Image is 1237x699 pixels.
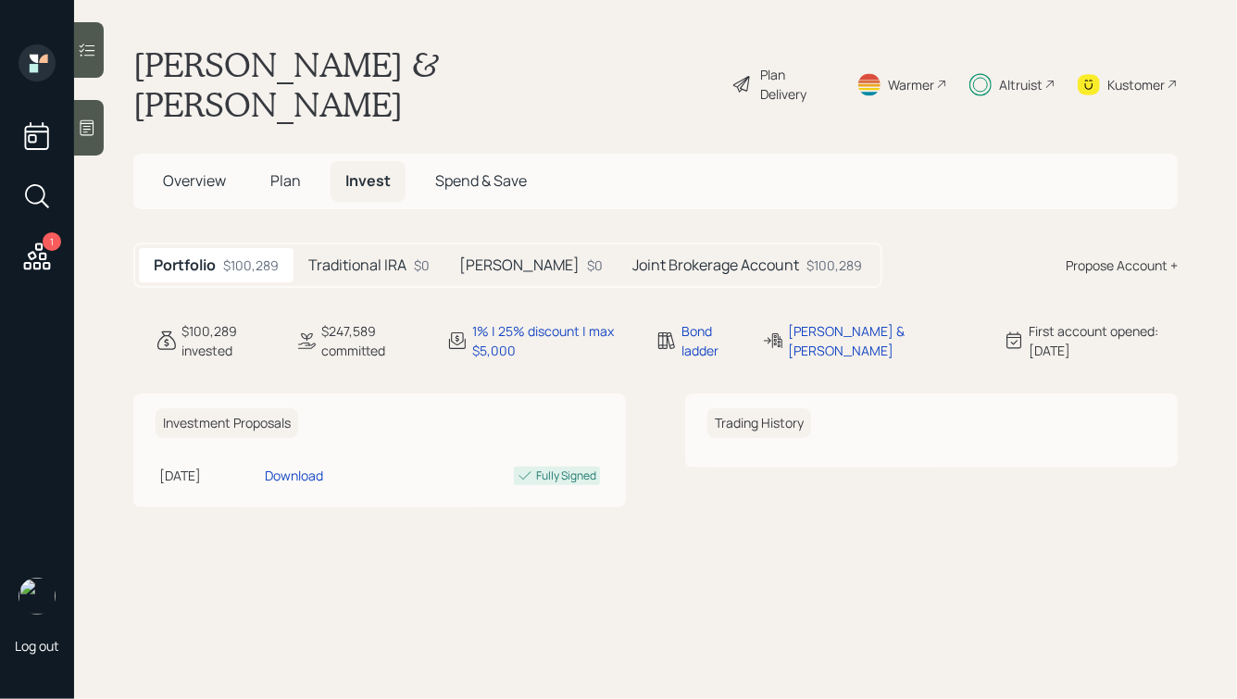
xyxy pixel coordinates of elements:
div: [DATE] [159,466,257,485]
div: 1 [43,232,61,251]
div: Propose Account + [1066,256,1178,275]
h6: Trading History [707,408,811,439]
h1: [PERSON_NAME] & [PERSON_NAME] [133,44,717,124]
span: Invest [345,170,391,191]
div: Plan Delivery [761,65,834,104]
div: Kustomer [1107,75,1165,94]
h5: Joint Brokerage Account [632,256,799,274]
div: $100,289 [223,256,279,275]
span: Plan [270,170,301,191]
h6: Investment Proposals [156,408,298,439]
div: $100,289 invested [181,321,273,360]
div: Bond ladder [681,321,740,360]
div: $0 [414,256,430,275]
div: $247,589 committed [321,321,424,360]
div: [PERSON_NAME] & [PERSON_NAME] [788,321,981,360]
h5: Traditional IRA [308,256,406,274]
h5: Portfolio [154,256,216,274]
div: 1% | 25% discount | max $5,000 [472,321,633,360]
div: $100,289 [806,256,862,275]
div: First account opened: [DATE] [1029,321,1178,360]
img: hunter_neumayer.jpg [19,578,56,615]
div: $0 [587,256,603,275]
div: Log out [15,637,59,655]
span: Spend & Save [435,170,527,191]
div: Download [265,466,323,485]
div: Fully Signed [536,468,596,484]
div: Warmer [888,75,934,94]
span: Overview [163,170,226,191]
div: Altruist [999,75,1043,94]
h5: [PERSON_NAME] [459,256,580,274]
